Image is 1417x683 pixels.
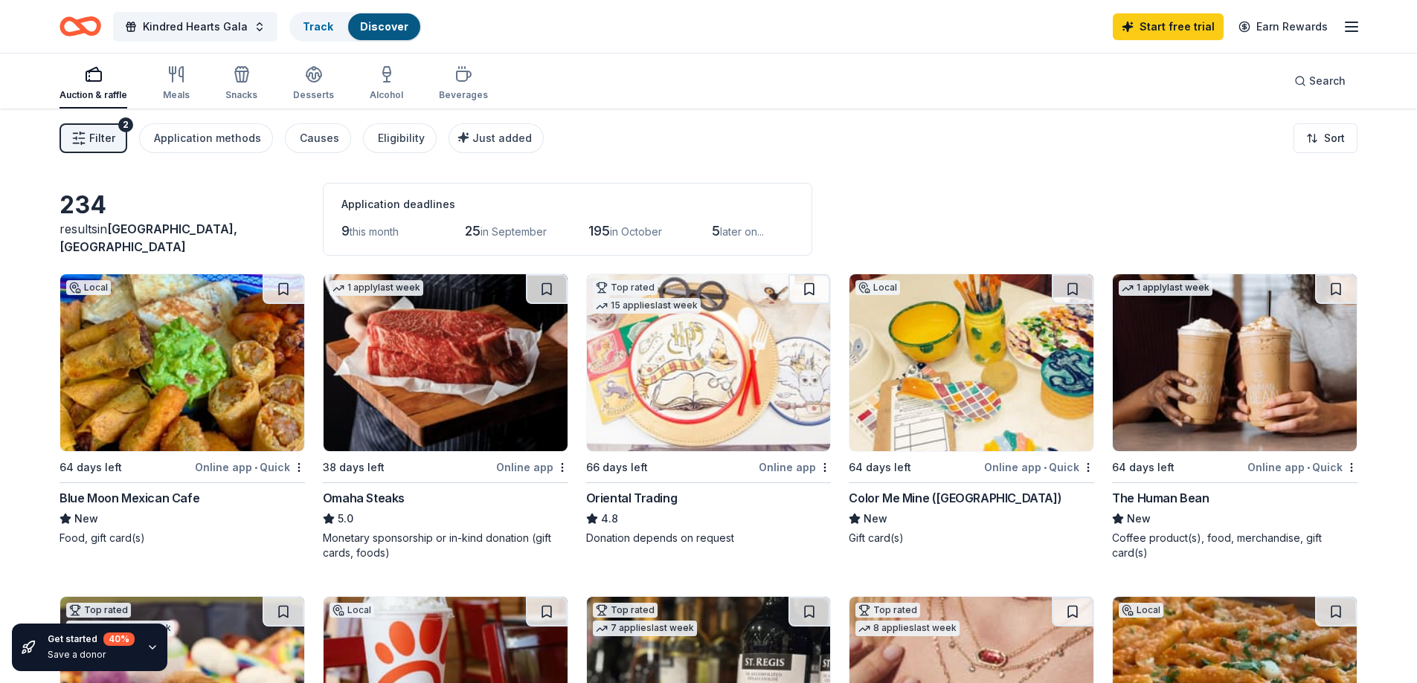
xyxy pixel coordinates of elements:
div: 2 [118,117,133,132]
span: 195 [588,223,610,239]
div: Meals [163,89,190,101]
div: Snacks [225,89,257,101]
div: Top rated [593,280,658,295]
div: Local [855,280,900,295]
div: Get started [48,632,135,646]
span: New [864,510,887,528]
span: in October [610,225,662,238]
span: 25 [465,223,481,239]
div: Food, gift card(s) [60,531,305,546]
div: Application methods [154,129,261,147]
div: Coffee product(s), food, merchandise, gift card(s) [1112,531,1357,560]
img: Image for Omaha Steaks [324,274,568,451]
div: 64 days left [849,459,911,476]
span: New [74,510,98,528]
a: Image for Color Me Mine (Ridgewood)Local64 days leftOnline app•QuickColor Me Mine ([GEOGRAPHIC_DA... [849,273,1094,546]
span: 9 [341,223,350,239]
div: Top rated [855,603,920,618]
div: Application deadlines [341,195,794,213]
span: New [1127,510,1151,528]
div: 234 [60,190,305,220]
button: Meals [163,59,190,109]
div: Monetary sponsorship or in-kind donation (gift cards, foods) [323,531,568,560]
div: Local [66,280,111,295]
span: in September [481,225,547,238]
a: Home [60,9,101,44]
div: Save a donor [48,649,135,661]
div: 8 applies last week [855,621,960,636]
span: Search [1309,72,1346,90]
div: 7 applies last week [593,621,697,636]
button: Auction & raffle [60,59,127,109]
div: 66 days left [586,459,648,476]
div: results [60,220,305,256]
span: 5 [712,223,720,239]
div: Online app Quick [195,458,305,476]
span: Kindred Hearts Gala [143,18,248,36]
div: Local [1119,603,1163,618]
button: Eligibility [363,123,437,153]
a: Image for The Human Bean1 applylast week64 days leftOnline app•QuickThe Human BeanNewCoffee produ... [1112,273,1357,560]
button: Just added [449,123,544,153]
a: Image for Blue Moon Mexican CafeLocal64 days leftOnline app•QuickBlue Moon Mexican CafeNewFood, g... [60,273,305,546]
span: in [60,221,237,254]
span: this month [350,225,399,238]
span: 5.0 [338,510,353,528]
button: Kindred Hearts Gala [113,12,277,42]
button: Application methods [139,123,273,153]
div: Top rated [593,603,658,618]
img: Image for Color Me Mine (Ridgewood) [849,274,1093,451]
span: Just added [472,132,532,144]
a: Track [303,20,333,33]
a: Image for Omaha Steaks 1 applylast week38 days leftOnline appOmaha Steaks5.0Monetary sponsorship ... [323,273,568,560]
button: Beverages [439,59,488,109]
div: Desserts [293,89,334,101]
div: Online app [496,458,568,476]
div: Beverages [439,89,488,101]
a: Image for Oriental TradingTop rated15 applieslast week66 days leftOnline appOriental Trading4.8Do... [586,273,832,546]
div: Eligibility [378,129,425,147]
div: Auction & raffle [60,89,127,101]
a: Earn Rewards [1230,13,1337,40]
img: Image for The Human Bean [1113,274,1357,451]
a: Discover [360,20,408,33]
span: • [1307,462,1310,473]
button: Desserts [293,59,334,109]
div: Causes [300,129,339,147]
span: [GEOGRAPHIC_DATA], [GEOGRAPHIC_DATA] [60,221,237,254]
button: Causes [285,123,351,153]
div: 40 % [103,632,135,646]
div: Top rated [66,603,131,618]
button: Snacks [225,59,257,109]
span: 4.8 [601,510,618,528]
span: • [254,462,257,473]
div: Omaha Steaks [323,489,405,507]
div: 64 days left [1112,459,1175,476]
span: • [1044,462,1047,473]
div: 1 apply last week [330,280,423,296]
div: Alcohol [370,89,403,101]
button: Sort [1294,123,1357,153]
div: Online app Quick [1247,458,1357,476]
span: Filter [89,129,115,147]
div: Online app Quick [984,458,1094,476]
div: Oriental Trading [586,489,678,507]
div: 15 applies last week [593,298,701,314]
button: Search [1282,66,1357,96]
div: Blue Moon Mexican Cafe [60,489,199,507]
div: Local [330,603,374,618]
span: later on... [720,225,764,238]
img: Image for Oriental Trading [587,274,831,451]
div: 64 days left [60,459,122,476]
div: The Human Bean [1112,489,1209,507]
img: Image for Blue Moon Mexican Cafe [60,274,304,451]
div: Gift card(s) [849,531,1094,546]
div: Online app [759,458,831,476]
a: Start free trial [1113,13,1224,40]
span: Sort [1324,129,1345,147]
button: Alcohol [370,59,403,109]
div: 38 days left [323,459,385,476]
button: TrackDiscover [289,12,422,42]
div: Color Me Mine ([GEOGRAPHIC_DATA]) [849,489,1061,507]
div: Donation depends on request [586,531,832,546]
